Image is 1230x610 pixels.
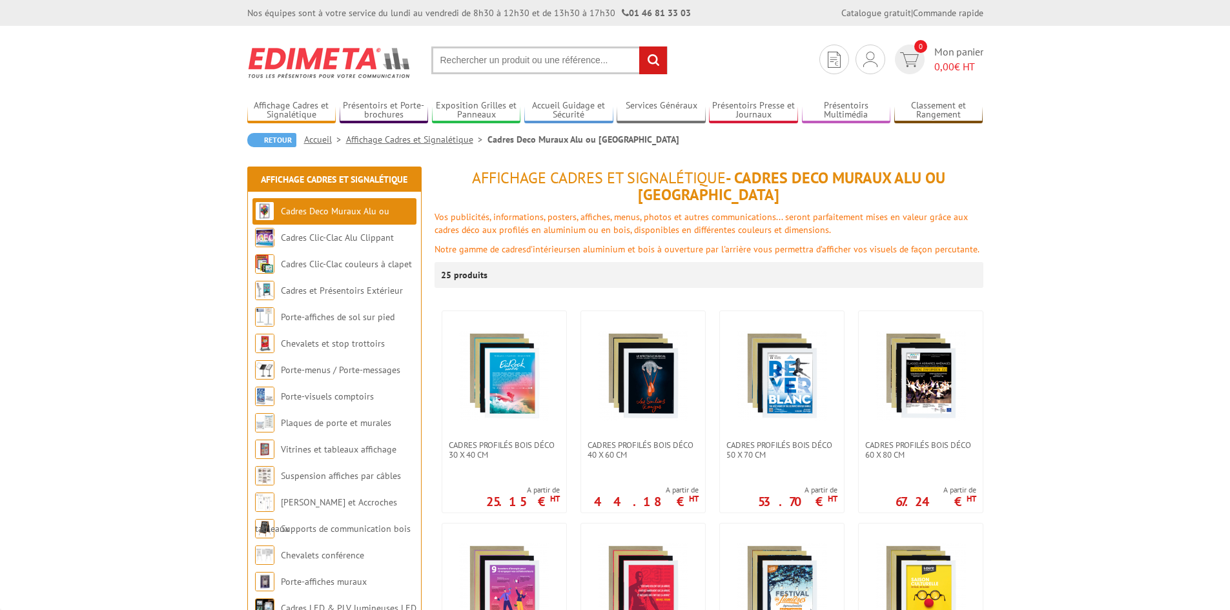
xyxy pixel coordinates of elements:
span: € HT [934,59,983,74]
p: 44.18 € [594,498,699,505]
span: A partir de [486,485,560,495]
a: Accueil [304,134,346,145]
a: Catalogue gratuit [841,7,911,19]
a: Cadres Deco Muraux Alu ou [GEOGRAPHIC_DATA] [255,205,389,243]
a: Cadres Profilés Bois Déco 30 x 40 cm [442,440,566,460]
a: Supports de communication bois [281,523,411,534]
span: Cadres Profilés Bois Déco 30 x 40 cm [449,440,560,460]
img: Porte-affiches muraux [255,572,274,591]
a: Cadres Clic-Clac Alu Clippant [281,232,394,243]
sup: HT [828,493,837,504]
a: [PERSON_NAME] et Accroches tableaux [255,496,397,534]
sup: HT [550,493,560,504]
p: 67.24 € [896,498,976,505]
img: Vitrines et tableaux affichage [255,440,274,459]
h1: - Cadres Deco Muraux Alu ou [GEOGRAPHIC_DATA] [435,170,983,204]
img: Cadres Profilés Bois Déco 40 x 60 cm [598,330,688,421]
a: Retour [247,133,296,147]
a: Commande rapide [913,7,983,19]
img: Plaques de porte et murales [255,413,274,432]
li: Cadres Deco Muraux Alu ou [GEOGRAPHIC_DATA] [487,133,679,146]
img: Suspension affiches par câbles [255,466,274,485]
p: 53.70 € [758,498,837,505]
a: Affichage Cadres et Signalétique [346,134,487,145]
a: Présentoirs et Porte-brochures [340,100,429,121]
img: Porte-visuels comptoirs [255,387,274,406]
span: Affichage Cadres et Signalétique [472,168,726,188]
span: A partir de [896,485,976,495]
div: | [841,6,983,19]
font: Notre gamme de cadres [435,243,526,255]
font: en aluminium et bois à ouverture par l'arrière vous permettra d’afficher vos visuels de façon per... [571,243,979,255]
img: devis rapide [863,52,877,67]
img: devis rapide [900,52,919,67]
img: Cadres Profilés Bois Déco 30 x 40 cm [459,330,549,421]
a: Plaques de porte et murales [281,417,391,429]
div: Nos équipes sont à votre service du lundi au vendredi de 8h30 à 12h30 et de 13h30 à 17h30 [247,6,691,19]
input: Rechercher un produit ou une référence... [431,46,668,74]
img: Porte-menus / Porte-messages [255,360,274,380]
font: d'intérieurs [526,243,571,255]
a: Porte-menus / Porte-messages [281,364,400,376]
a: Cadres Profilés Bois Déco 60 x 80 cm [859,440,983,460]
a: Affichage Cadres et Signalétique [261,174,407,185]
img: Porte-affiches de sol sur pied [255,307,274,327]
img: Chevalets et stop trottoirs [255,334,274,353]
img: devis rapide [828,52,841,68]
a: Cadres et Présentoirs Extérieur [281,285,403,296]
sup: HT [967,493,976,504]
img: Cadres Profilés Bois Déco 60 x 80 cm [876,330,966,421]
a: Cadres Clic-Clac couleurs à clapet [281,258,412,270]
img: Cadres Clic-Clac couleurs à clapet [255,254,274,274]
a: Présentoirs Multimédia [802,100,891,121]
a: Cadres Profilés Bois Déco 40 x 60 cm [581,440,705,460]
strong: 01 46 81 33 03 [622,7,691,19]
p: 25 produits [441,262,489,288]
span: 0,00 [934,60,954,73]
font: Vos publicités, informations, posters, affiches, menus, photos et autres communications... seront... [435,211,968,236]
a: Accueil Guidage et Sécurité [524,100,613,121]
span: Cadres Profilés Bois Déco 60 x 80 cm [865,440,976,460]
a: Présentoirs Presse et Journaux [709,100,798,121]
a: Classement et Rangement [894,100,983,121]
span: Cadres Profilés Bois Déco 50 x 70 cm [726,440,837,460]
img: Edimeta [247,39,412,86]
a: Vitrines et tableaux affichage [281,443,396,455]
sup: HT [689,493,699,504]
a: Porte-affiches de sol sur pied [281,311,395,323]
span: Cadres Profilés Bois Déco 40 x 60 cm [588,440,699,460]
span: 0 [914,40,927,53]
a: Cadres Profilés Bois Déco 50 x 70 cm [720,440,844,460]
img: Cadres et Présentoirs Extérieur [255,281,274,300]
img: Cimaises et Accroches tableaux [255,493,274,512]
span: Mon panier [934,45,983,74]
a: Affichage Cadres et Signalétique [247,100,336,121]
img: Chevalets conférence [255,545,274,565]
a: Suspension affiches par câbles [281,470,401,482]
a: Chevalets et stop trottoirs [281,338,385,349]
p: 25.15 € [486,498,560,505]
a: Porte-affiches muraux [281,576,367,587]
img: Cadres Profilés Bois Déco 50 x 70 cm [737,330,827,421]
span: A partir de [594,485,699,495]
a: devis rapide 0 Mon panier 0,00€ HT [892,45,983,74]
input: rechercher [639,46,667,74]
a: Exposition Grilles et Panneaux [432,100,521,121]
a: Services Généraux [617,100,706,121]
a: Porte-visuels comptoirs [281,391,374,402]
span: A partir de [758,485,837,495]
a: Chevalets conférence [281,549,364,561]
img: Cadres Deco Muraux Alu ou Bois [255,201,274,221]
